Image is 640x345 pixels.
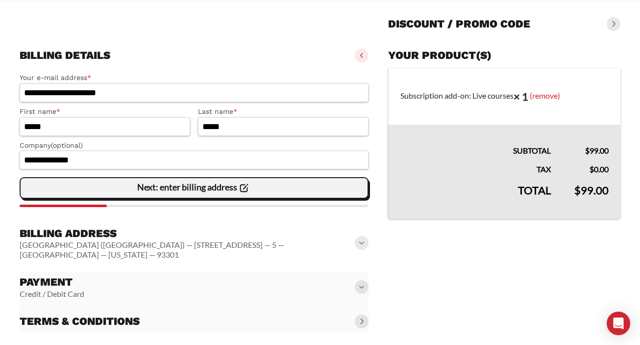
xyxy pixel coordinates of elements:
span: $ [574,184,581,197]
bdi: 99.00 [574,184,609,197]
label: Last name [198,106,369,117]
th: Subtotal [388,125,563,157]
td: Subscription add-on: Live courses [388,68,620,125]
h3: Billing address [20,227,357,240]
h3: Billing details [20,49,110,62]
th: Total [388,176,563,219]
h3: Discount / promo code [388,17,530,31]
div: Open Intercom Messenger [607,312,630,335]
bdi: 99.00 [585,146,609,155]
label: Company [20,140,369,151]
span: $ [590,164,594,174]
span: $ [585,146,590,155]
a: (remove) [530,90,560,100]
span: (optional) [51,141,83,149]
vaadin-button: Next: enter billing address [20,177,369,199]
th: Tax [388,157,563,176]
label: First name [20,106,190,117]
vaadin-horizontal-layout: [GEOGRAPHIC_DATA] ([GEOGRAPHIC_DATA]) — [STREET_ADDRESS] — 5 — [GEOGRAPHIC_DATA] — [US_STATE] — 9... [20,240,357,260]
strong: × 1 [514,90,528,103]
bdi: 0.00 [590,164,609,174]
label: Your e-mail address [20,72,369,83]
